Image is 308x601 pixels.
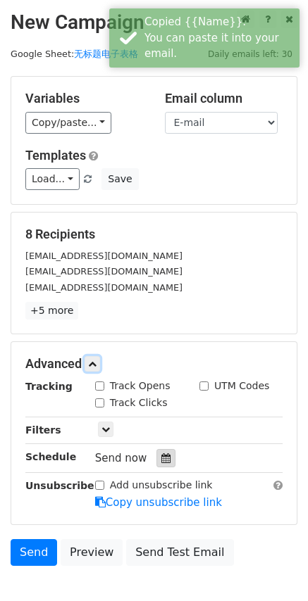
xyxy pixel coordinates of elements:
h5: Variables [25,91,144,106]
strong: Schedule [25,451,76,462]
a: Send Test Email [126,539,233,566]
label: UTM Codes [214,379,269,393]
a: Preview [61,539,123,566]
a: Load... [25,168,80,190]
a: +5 more [25,302,78,320]
a: Copy/paste... [25,112,111,134]
label: Track Opens [110,379,171,393]
strong: Filters [25,424,61,436]
a: Templates [25,148,86,163]
small: [EMAIL_ADDRESS][DOMAIN_NAME] [25,282,183,293]
a: 无标题电子表格 [74,49,138,59]
h5: 8 Recipients [25,227,283,242]
a: Send [11,539,57,566]
div: 聊天小组件 [238,533,308,601]
h5: Email column [165,91,283,106]
h2: New Campaign [11,11,297,34]
small: [EMAIL_ADDRESS][DOMAIN_NAME] [25,251,183,261]
a: Copy unsubscribe link [95,496,222,509]
label: Add unsubscribe link [110,478,213,493]
small: Google Sheet: [11,49,138,59]
h5: Advanced [25,356,283,372]
span: Send now [95,452,147,464]
small: [EMAIL_ADDRESS][DOMAIN_NAME] [25,266,183,277]
strong: Tracking [25,381,73,392]
label: Track Clicks [110,396,168,410]
strong: Unsubscribe [25,480,94,491]
button: Save [101,168,138,190]
div: Copied {{Name}}. You can paste it into your email. [144,14,294,62]
iframe: Chat Widget [238,533,308,601]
